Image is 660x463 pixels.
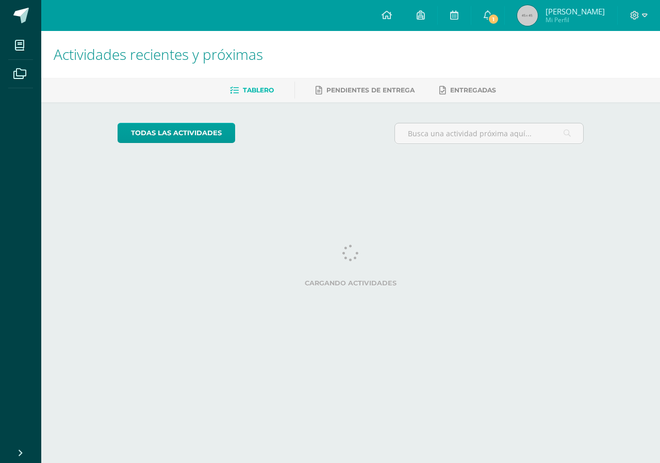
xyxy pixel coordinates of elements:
a: todas las Actividades [118,123,235,143]
span: Entregadas [450,86,496,94]
span: 1 [488,13,499,25]
a: Entregadas [439,82,496,99]
span: [PERSON_NAME] [546,6,605,17]
img: 45x45 [517,5,538,26]
span: Pendientes de entrega [326,86,415,94]
a: Tablero [230,82,274,99]
input: Busca una actividad próxima aquí... [395,123,584,143]
span: Actividades recientes y próximas [54,44,263,64]
a: Pendientes de entrega [316,82,415,99]
label: Cargando actividades [118,279,584,287]
span: Tablero [243,86,274,94]
span: Mi Perfil [546,15,605,24]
